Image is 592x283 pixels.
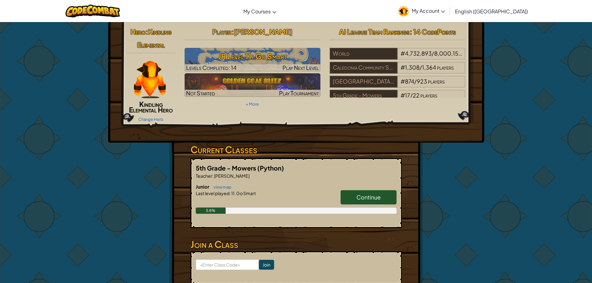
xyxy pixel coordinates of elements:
[330,82,466,89] a: [GEOGRAPHIC_DATA][PERSON_NAME]#874/923players
[330,62,397,74] div: Caledonia Community Schools
[452,3,531,20] a: English ([GEOGRAPHIC_DATA])
[196,208,226,214] div: 5.8%
[410,27,456,36] span: : 14 CodePoints
[401,92,405,99] span: #
[330,76,397,88] div: [GEOGRAPHIC_DATA][PERSON_NAME]
[330,90,397,102] div: 5th Grade - Mowers
[405,78,414,85] span: 874
[185,48,320,71] img: JR Level 11: Go Smart
[129,100,173,114] span: Kindling Elemental Hero
[330,96,466,103] a: 5th Grade - Mowers#17/22players
[437,64,454,71] span: players
[413,92,420,99] span: 22
[434,50,462,57] span: 8,000,155
[463,50,480,57] span: players
[231,190,236,196] span: 11.
[190,143,402,157] h3: Current Classes
[401,78,405,85] span: #
[138,117,163,122] a: Change Hero
[422,64,436,71] span: 1,364
[196,164,257,172] span: 5th Grade - Mowers
[196,259,259,270] input: <Enter Class Code>
[257,164,284,172] span: (Python)
[185,49,320,63] h3: JR Level 11: Go Smart
[401,50,405,57] span: #
[356,194,381,201] span: Continue
[212,27,231,36] span: Player
[246,102,259,107] a: + More
[405,50,432,57] span: 4,732,893
[185,73,320,97] img: Golden Goal
[410,92,413,99] span: /
[210,185,232,189] a: view map
[185,48,320,71] a: Play Next Level
[339,27,410,36] span: AI League Team Rankings
[190,237,402,251] h3: Join a Class
[282,64,319,71] span: Play Next Level
[185,73,320,97] a: Not StartedPlay Tournament
[259,260,274,270] input: Join
[196,184,210,189] span: Junior
[414,78,417,85] span: /
[134,61,166,98] img: KindlingElementalPaperDoll.png
[229,190,231,196] span: :
[213,173,250,179] span: [PERSON_NAME]
[279,89,319,97] span: Play Tournament
[196,190,229,196] span: Last level played
[240,3,279,20] a: My Courses
[145,27,148,36] span: :
[212,173,213,179] span: :
[420,92,437,99] span: players
[137,27,172,49] span: Kindling Elemental
[330,48,397,60] div: World
[243,8,271,15] span: My Courses
[412,7,445,14] span: My Account
[405,92,410,99] span: 17
[401,64,405,71] span: #
[234,27,292,36] span: [PERSON_NAME]
[131,27,145,36] span: Hero
[330,54,466,61] a: World#4,732,893/8,000,155players
[428,78,445,85] span: players
[455,8,528,15] span: English ([GEOGRAPHIC_DATA])
[398,6,409,16] img: avatar
[330,68,466,75] a: Caledonia Community Schools#1,308/1,364players
[66,5,120,17] img: CodeCombat logo
[186,64,236,71] span: Levels Completed: 14
[186,89,215,97] span: Not Started
[417,78,427,85] span: 923
[420,64,422,71] span: /
[236,190,256,196] span: Go Smart
[432,50,434,57] span: /
[231,27,234,36] span: :
[196,173,212,179] span: Teacher
[395,1,448,21] a: My Account
[405,64,420,71] span: 1,308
